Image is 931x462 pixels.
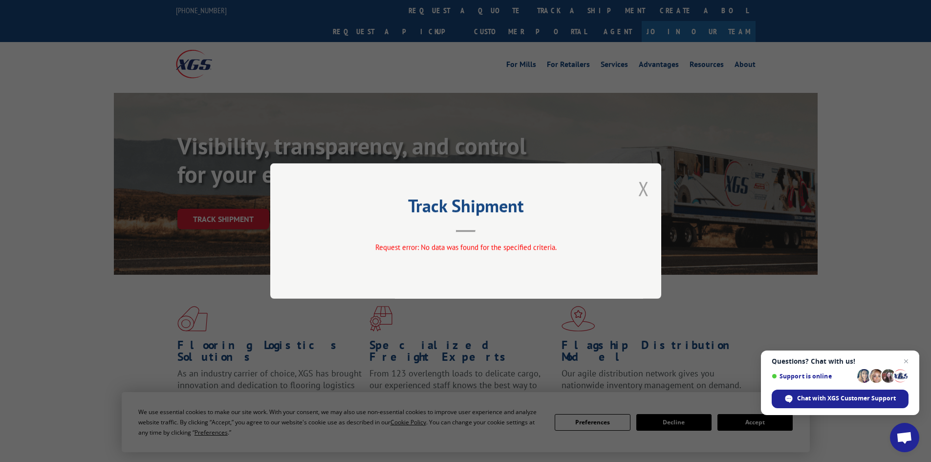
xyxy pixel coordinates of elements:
[772,373,854,380] span: Support is online
[638,176,649,201] button: Close modal
[772,390,909,408] span: Chat with XGS Customer Support
[319,199,612,218] h2: Track Shipment
[797,394,896,403] span: Chat with XGS Customer Support
[890,423,919,452] a: Open chat
[772,357,909,365] span: Questions? Chat with us!
[375,242,556,252] span: Request error: No data was found for the specified criteria.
